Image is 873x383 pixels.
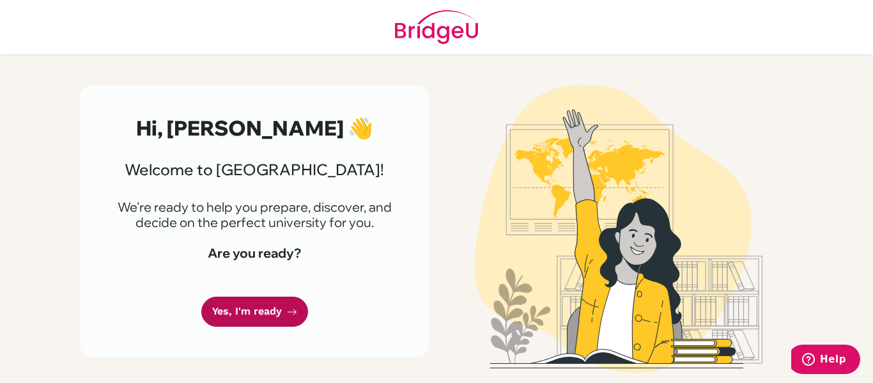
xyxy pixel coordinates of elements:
[111,160,398,179] h3: Welcome to [GEOGRAPHIC_DATA]!
[201,297,308,327] a: Yes, I'm ready
[111,116,398,140] h2: Hi, [PERSON_NAME] 👋
[791,345,860,377] iframe: Opens a widget where you can find more information
[111,246,398,261] h4: Are you ready?
[111,199,398,230] p: We're ready to help you prepare, discover, and decide on the perfect university for you.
